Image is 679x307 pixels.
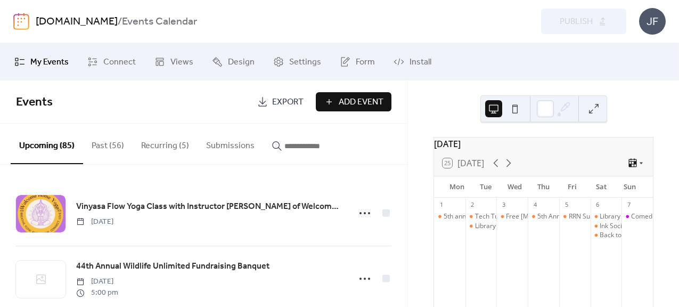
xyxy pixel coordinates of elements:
div: Fri [558,176,587,198]
span: Views [170,56,193,69]
div: Library of Things [475,222,525,231]
div: 5th Annual Monarchs Blessing Ceremony [537,212,660,221]
b: / [118,12,122,32]
a: Vinyasa Flow Yoga Class with Instructor [PERSON_NAME] of Welcome Home Yoga [76,200,343,214]
div: 5th Annual Monarchs Blessing Ceremony [528,212,559,221]
div: Library of Things [600,212,649,221]
span: Export [272,96,304,109]
div: Tech Tuesdays [475,212,519,221]
a: Export [249,92,312,111]
div: Ink Society [591,222,622,231]
div: Back to School Open House [591,231,622,240]
div: Wed [500,176,529,198]
div: Library of Things [465,222,497,231]
div: Free Covid-19 at-home testing kits [496,212,528,221]
div: Sat [587,176,616,198]
a: Install [386,47,439,76]
div: JF [639,8,666,35]
div: Thu [529,176,558,198]
div: Tech Tuesdays [465,212,497,221]
div: 1 [437,201,445,209]
div: Comedian Tyler Fowler at Island Resort and Casino Club 41 [621,212,653,221]
span: Form [356,56,375,69]
button: Add Event [316,92,391,111]
button: Upcoming (85) [11,124,83,164]
div: 3 [500,201,508,209]
div: 5th annual [DATE] Celebration [444,212,534,221]
div: Library of Things [591,212,622,221]
span: [DATE] [76,276,118,287]
button: Past (56) [83,124,133,163]
span: Install [410,56,431,69]
a: Settings [265,47,329,76]
span: 5:00 pm [76,287,118,298]
b: Events Calendar [122,12,197,32]
div: 4 [531,201,539,209]
div: Ink Society [600,222,631,231]
span: Settings [289,56,321,69]
span: My Events [30,56,69,69]
a: Views [146,47,201,76]
div: 2 [469,201,477,209]
img: logo [13,13,29,30]
button: Recurring (5) [133,124,198,163]
a: Design [204,47,263,76]
span: Vinyasa Flow Yoga Class with Instructor [PERSON_NAME] of Welcome Home Yoga [76,200,343,213]
span: [DATE] [76,216,113,228]
span: 44th Annual Wildlife Unlimited Fundraising Banquet [76,260,269,273]
div: 5th annual Labor Day Celebration [434,212,465,221]
span: Design [228,56,255,69]
span: Connect [103,56,136,69]
a: Form [332,47,383,76]
a: Connect [79,47,144,76]
div: RRN Super Sale [559,212,591,221]
div: Tue [471,176,500,198]
a: [DOMAIN_NAME] [36,12,118,32]
div: [DATE] [434,138,653,150]
a: 44th Annual Wildlife Unlimited Fundraising Banquet [76,260,269,273]
a: My Events [6,47,77,76]
div: 5 [562,201,570,209]
div: 7 [625,201,633,209]
span: Add Event [339,96,383,109]
div: Sun [616,176,644,198]
span: Events [16,91,53,114]
div: Free [MEDICAL_DATA] at-home testing kits [506,212,633,221]
div: RRN Super Sale [569,212,615,221]
div: Mon [443,176,471,198]
div: 6 [594,201,602,209]
button: Submissions [198,124,263,163]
